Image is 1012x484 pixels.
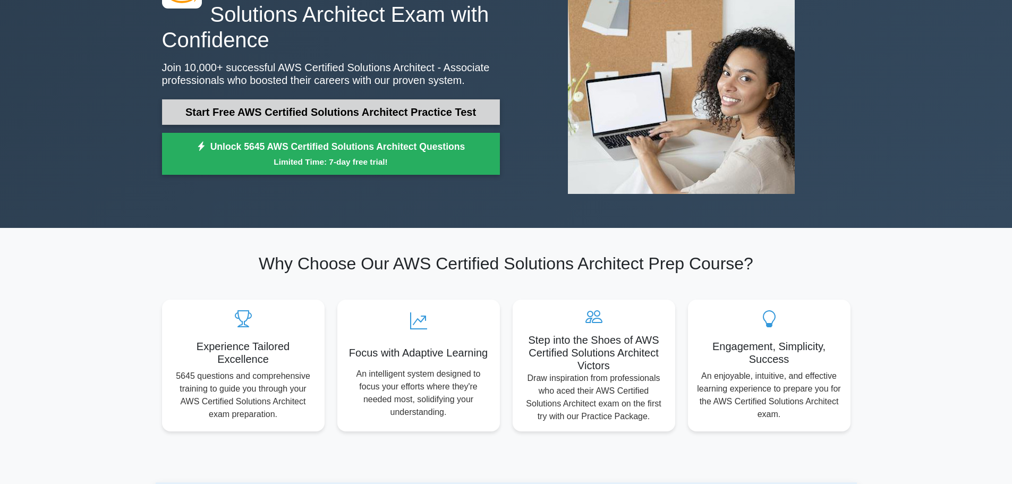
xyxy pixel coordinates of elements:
small: Limited Time: 7-day free trial! [175,156,487,168]
h5: Focus with Adaptive Learning [346,346,491,359]
p: An intelligent system designed to focus your efforts where they're needed most, solidifying your ... [346,368,491,419]
p: Join 10,000+ successful AWS Certified Solutions Architect - Associate professionals who boosted t... [162,61,500,87]
h2: Why Choose Our AWS Certified Solutions Architect Prep Course? [162,253,851,274]
a: Start Free AWS Certified Solutions Architect Practice Test [162,99,500,125]
a: Unlock 5645 AWS Certified Solutions Architect QuestionsLimited Time: 7-day free trial! [162,133,500,175]
h5: Engagement, Simplicity, Success [696,340,842,366]
p: An enjoyable, intuitive, and effective learning experience to prepare you for the AWS Certified S... [696,370,842,421]
p: 5645 questions and comprehensive training to guide you through your AWS Certified Solutions Archi... [171,370,316,421]
p: Draw inspiration from professionals who aced their AWS Certified Solutions Architect exam on the ... [521,372,667,423]
h5: Step into the Shoes of AWS Certified Solutions Architect Victors [521,334,667,372]
h5: Experience Tailored Excellence [171,340,316,366]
